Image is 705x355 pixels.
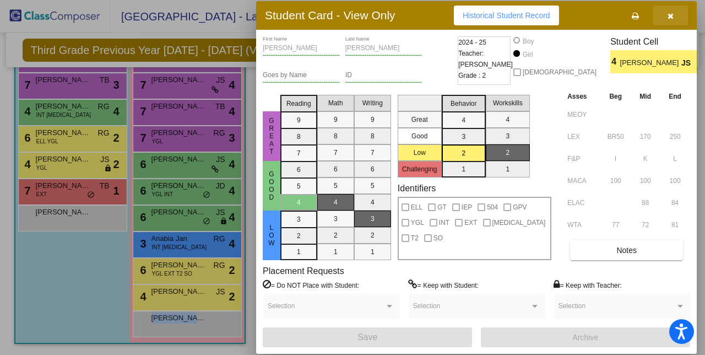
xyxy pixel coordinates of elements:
[458,37,486,48] span: 2024 - 25
[458,70,486,81] span: Grade : 2
[660,90,690,103] th: End
[567,128,598,145] input: assessment
[463,11,550,20] span: Historical Student Record
[267,170,276,201] span: Good
[267,117,276,155] span: Great
[567,217,598,233] input: assessment
[523,66,596,79] span: [DEMOGRAPHIC_DATA]
[487,201,498,214] span: 504
[462,201,472,214] span: IEP
[464,216,477,229] span: EXT
[411,201,422,214] span: ELL
[610,55,620,68] span: 4
[411,216,424,229] span: YGL
[573,333,599,342] span: Archive
[398,183,436,193] label: Identifiers
[433,232,443,245] span: SO
[267,224,276,247] span: Low
[263,279,359,291] label: = Do NOT Place with Student:
[265,8,395,22] h3: Student Card - View Only
[408,279,479,291] label: = Keep with Student:
[458,48,513,70] span: Teacher: [PERSON_NAME]
[513,201,527,214] span: GPV
[681,57,697,69] span: JS
[567,106,598,123] input: assessment
[454,6,559,25] button: Historical Student Record
[620,57,681,69] span: [PERSON_NAME]
[437,201,447,214] span: GT
[631,90,660,103] th: Mid
[565,90,600,103] th: Asses
[600,90,631,103] th: Beg
[522,36,534,46] div: Boy
[357,332,377,342] span: Save
[554,279,622,291] label: = Keep with Teacher:
[567,150,598,167] input: assessment
[492,216,546,229] span: [MEDICAL_DATA]
[570,240,683,260] button: Notes
[411,232,419,245] span: T2
[481,327,690,347] button: Archive
[567,173,598,189] input: assessment
[263,327,472,347] button: Save
[616,246,637,255] span: Notes
[263,72,340,79] input: goes by name
[522,50,533,60] div: Girl
[567,195,598,211] input: assessment
[439,216,449,229] span: INT
[263,266,344,276] label: Placement Requests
